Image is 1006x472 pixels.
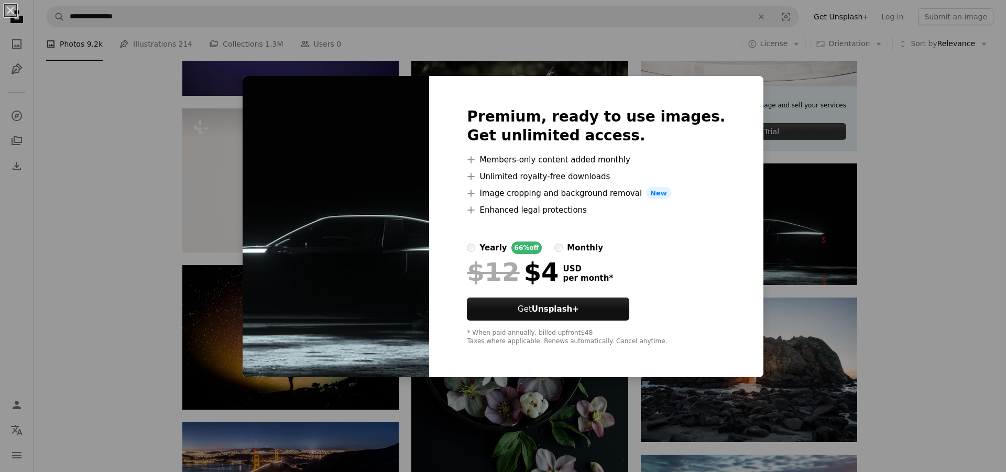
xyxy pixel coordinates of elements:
[467,187,725,200] li: Image cropping and background removal
[467,170,725,183] li: Unlimited royalty-free downloads
[467,258,519,286] span: $12
[467,153,725,166] li: Members-only content added monthly
[467,244,475,252] input: yearly66%off
[554,244,563,252] input: monthly
[563,264,613,273] span: USD
[467,204,725,216] li: Enhanced legal protections
[467,258,559,286] div: $4
[646,187,671,200] span: New
[467,107,725,145] h2: Premium, ready to use images. Get unlimited access.
[563,273,613,283] span: per month *
[532,304,579,314] strong: Unsplash+
[243,76,429,378] img: premium_photo-1686730540270-93f2c33351b6
[467,329,725,346] div: * When paid annually, billed upfront $48 Taxes where applicable. Renews automatically. Cancel any...
[511,242,542,254] div: 66% off
[479,242,507,254] div: yearly
[467,298,629,321] button: GetUnsplash+
[567,242,603,254] div: monthly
